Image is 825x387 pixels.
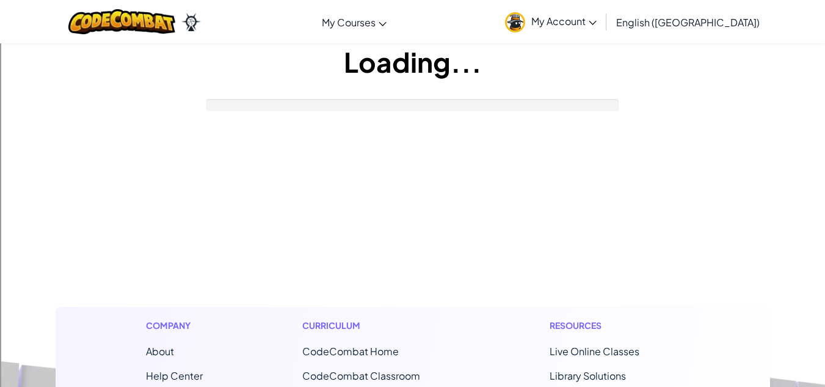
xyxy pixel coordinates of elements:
[322,16,376,29] span: My Courses
[616,16,760,29] span: English ([GEOGRAPHIC_DATA])
[316,6,393,39] a: My Courses
[531,15,597,28] span: My Account
[499,2,603,41] a: My Account
[68,9,175,34] img: CodeCombat logo
[610,6,766,39] a: English ([GEOGRAPHIC_DATA])
[181,13,201,31] img: Ozaria
[505,12,525,32] img: avatar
